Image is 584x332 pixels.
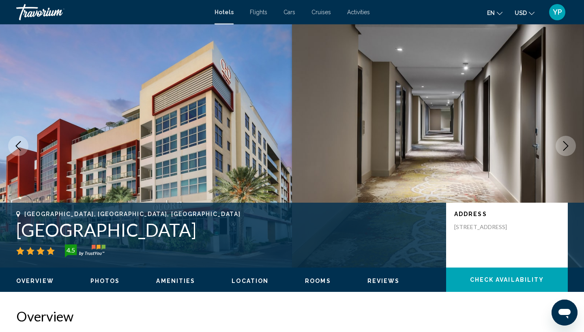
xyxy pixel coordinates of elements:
[311,9,331,15] a: Cruises
[215,9,234,15] a: Hotels
[305,278,331,284] span: Rooms
[367,277,400,285] button: Reviews
[446,268,568,292] button: Check Availability
[553,8,562,16] span: YP
[552,300,578,326] iframe: Botón para iniciar la ventana de mensajería
[24,211,240,217] span: [GEOGRAPHIC_DATA], [GEOGRAPHIC_DATA], [GEOGRAPHIC_DATA]
[90,277,120,285] button: Photos
[8,136,28,156] button: Previous image
[515,7,535,19] button: Change currency
[487,7,502,19] button: Change language
[556,136,576,156] button: Next image
[16,277,54,285] button: Overview
[347,9,370,15] a: Activities
[62,245,79,255] div: 4.5
[156,278,195,284] span: Amenities
[515,10,527,16] span: USD
[16,4,206,20] a: Travorium
[454,211,560,217] p: Address
[547,4,568,21] button: User Menu
[90,278,120,284] span: Photos
[16,219,438,240] h1: [GEOGRAPHIC_DATA]
[250,9,267,15] a: Flights
[16,278,54,284] span: Overview
[65,244,105,257] img: trustyou-badge-hor.svg
[232,278,268,284] span: Location
[232,277,268,285] button: Location
[454,223,519,231] p: [STREET_ADDRESS]
[305,277,331,285] button: Rooms
[487,10,495,16] span: en
[470,277,544,283] span: Check Availability
[283,9,295,15] a: Cars
[156,277,195,285] button: Amenities
[367,278,400,284] span: Reviews
[16,308,568,324] h2: Overview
